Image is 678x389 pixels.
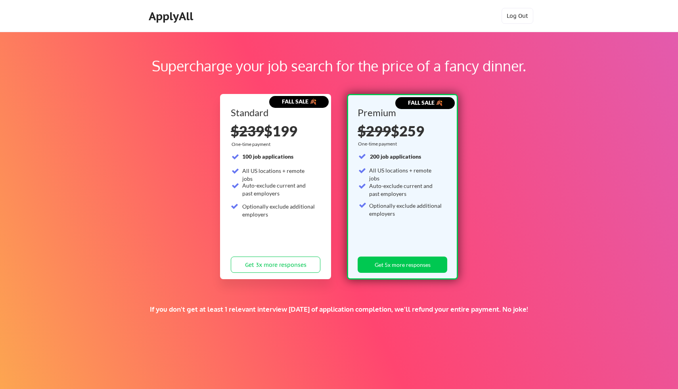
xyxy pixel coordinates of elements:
[408,99,442,106] strong: FALL SALE 🍂
[242,153,293,160] strong: 100 job applications
[242,167,316,182] div: All US locations + remote jobs
[231,257,320,273] button: Get 3x more responses
[232,141,273,148] div: One-time payment
[502,8,533,24] button: Log Out
[242,182,316,197] div: Auto-exclude current and past employers
[369,167,442,182] div: All US locations + remote jobs
[282,98,316,105] strong: FALL SALE 🍂
[358,257,447,273] button: Get 5x more responses
[358,141,399,147] div: One-time payment
[149,10,195,23] div: ApplyAll
[358,108,444,117] div: Premium
[231,124,320,138] div: $199
[51,55,627,77] div: Supercharge your job search for the price of a fancy dinner.
[358,122,391,140] s: $299
[358,124,444,138] div: $259
[138,305,540,314] div: If you don't get at least 1 relevant interview [DATE] of application completion, we'll refund you...
[231,108,318,117] div: Standard
[231,122,264,140] s: $239
[370,153,421,160] strong: 200 job applications
[242,203,316,218] div: Optionally exclude additional employers
[369,182,442,197] div: Auto-exclude current and past employers
[369,202,442,217] div: Optionally exclude additional employers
